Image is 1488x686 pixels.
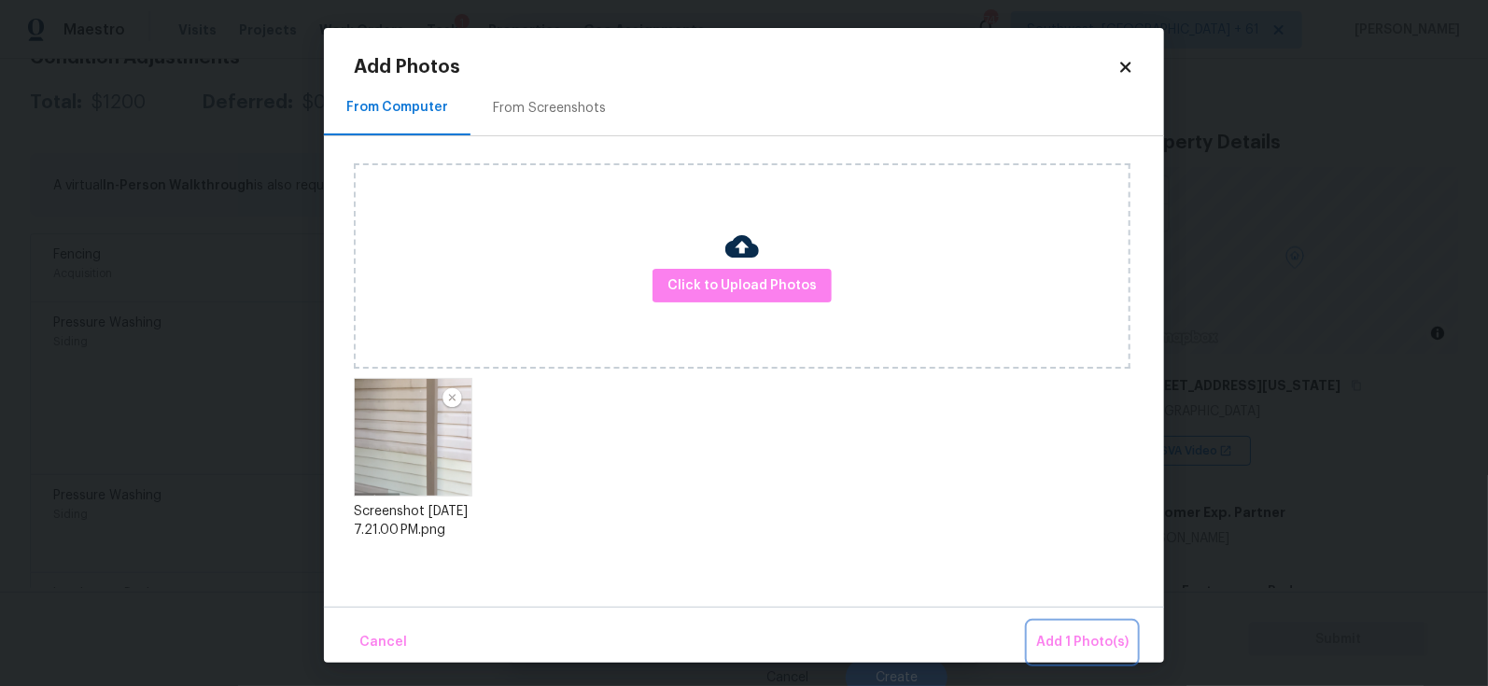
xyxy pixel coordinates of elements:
button: Click to Upload Photos [653,269,832,303]
div: Screenshot [DATE] 7.21.00 PM.png [354,502,472,539]
h2: Add Photos [354,58,1117,77]
button: Cancel [352,623,414,663]
span: Cancel [359,631,407,654]
button: Add 1 Photo(s) [1029,623,1136,663]
div: From Screenshots [493,99,606,118]
img: Cloud Upload Icon [725,230,759,263]
span: Add 1 Photo(s) [1036,631,1129,654]
div: From Computer [346,98,448,117]
span: Click to Upload Photos [667,274,817,298]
